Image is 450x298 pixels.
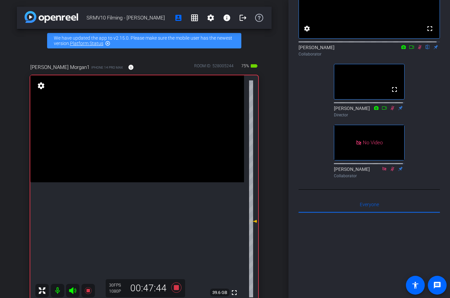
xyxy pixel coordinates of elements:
[303,25,311,33] mat-icon: settings
[334,173,405,179] div: Collaborator
[91,65,123,70] span: iPhone 14 Pro Max
[390,85,399,94] mat-icon: fullscreen
[230,289,238,297] mat-icon: fullscreen
[70,41,103,46] a: Platform Status
[424,44,432,50] mat-icon: flip
[239,14,247,22] mat-icon: logout
[109,283,126,288] div: 30
[433,281,441,289] mat-icon: message
[249,217,257,225] mat-icon: -6 dB
[250,62,258,70] mat-icon: battery_std
[363,139,383,145] span: No Video
[128,64,134,70] mat-icon: info
[114,283,121,288] span: FPS
[105,41,110,46] mat-icon: highlight_off
[334,112,405,118] div: Director
[25,11,78,23] img: app-logo
[207,14,215,22] mat-icon: settings
[299,44,440,57] div: [PERSON_NAME]
[191,14,199,22] mat-icon: grid_on
[194,63,234,73] div: ROOM ID: 528005244
[223,14,231,22] mat-icon: info
[47,33,241,48] div: We have updated the app to v2.15.0. Please make sure the mobile user has the newest version.
[360,202,379,207] span: Everyone
[126,283,171,294] div: 00:47:44
[240,61,250,71] span: 75%
[30,64,90,71] span: [PERSON_NAME] Morgan1
[86,11,170,25] span: SRMV10 Filming - [PERSON_NAME]
[426,25,434,33] mat-icon: fullscreen
[411,281,419,289] mat-icon: accessibility
[210,289,230,297] span: 39.6 GB
[36,82,46,90] mat-icon: settings
[299,51,440,57] div: Collaborator
[334,166,405,179] div: [PERSON_NAME]
[174,14,182,22] mat-icon: account_box
[109,289,126,294] div: 1080P
[334,105,405,118] div: [PERSON_NAME]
